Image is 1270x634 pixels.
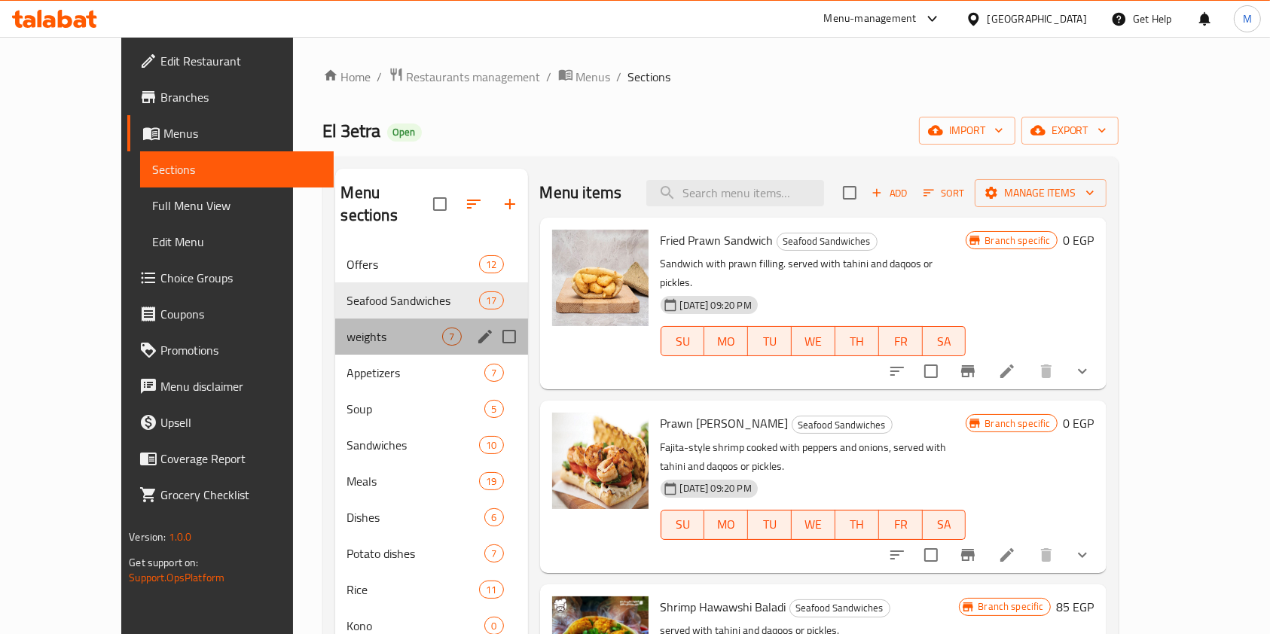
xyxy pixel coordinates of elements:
[978,233,1056,248] span: Branch specific
[885,331,917,352] span: FR
[950,353,986,389] button: Branch-specific-item
[485,402,502,416] span: 5
[387,123,422,142] div: Open
[152,160,322,178] span: Sections
[835,326,879,356] button: TH
[443,330,460,344] span: 7
[667,331,699,352] span: SU
[661,255,966,292] p: Sandwich with prawn filling. served with tahini and daqoos or pickles.
[547,68,552,86] li: /
[127,79,334,115] a: Branches
[169,527,192,547] span: 1.0.0
[347,328,443,346] span: weights
[792,510,835,540] button: WE
[929,514,960,535] span: SA
[919,117,1015,145] button: import
[127,477,334,513] a: Grocery Checklist
[335,319,528,355] div: weights7edit
[484,544,503,562] div: items
[1033,121,1107,140] span: export
[140,224,334,260] a: Edit Menu
[777,233,877,250] span: Seafood Sandwiches
[335,427,528,463] div: Sandwiches10
[1073,546,1091,564] svg: Show Choices
[480,438,502,453] span: 10
[1064,353,1101,389] button: show more
[552,413,649,509] img: Prawn Fajita Sandwich
[879,326,923,356] button: FR
[387,126,422,139] span: Open
[484,508,503,526] div: items
[1073,362,1091,380] svg: Show Choices
[335,246,528,282] div: Offers12
[798,514,829,535] span: WE
[484,364,503,382] div: items
[377,68,383,86] li: /
[480,474,502,489] span: 19
[540,181,622,204] h2: Menu items
[879,537,915,573] button: sort-choices
[879,353,915,389] button: sort-choices
[929,331,960,352] span: SA
[160,52,322,70] span: Edit Restaurant
[407,68,541,86] span: Restaurants management
[424,188,456,220] span: Select all sections
[824,10,917,28] div: Menu-management
[347,544,485,562] span: Potato dishes
[127,43,334,79] a: Edit Restaurant
[950,537,986,573] button: Branch-specific-item
[975,179,1107,207] button: Manage items
[480,294,502,308] span: 17
[931,121,1003,140] span: import
[160,450,322,468] span: Coverage Report
[661,229,774,251] span: Fried Prawn Sandwich
[661,510,705,540] button: SU
[923,184,965,202] span: Sort
[323,68,371,86] a: Home
[1021,117,1119,145] button: export
[160,377,322,395] span: Menu disclaimer
[323,67,1119,87] nav: breadcrumb
[841,331,873,352] span: TH
[442,328,461,346] div: items
[915,355,947,387] span: Select to update
[347,472,480,490] span: Meals
[710,331,742,352] span: MO
[834,177,865,209] span: Select section
[789,599,890,617] div: Seafood Sandwiches
[748,510,792,540] button: TU
[347,291,480,309] span: Seafood Sandwiches
[347,508,485,526] span: Dishes
[754,514,786,535] span: TU
[474,325,496,348] button: edit
[646,180,824,206] input: search
[335,535,528,572] div: Potato dishes7
[661,596,786,618] span: Shrimp Hawawshi Baladi
[987,184,1094,203] span: Manage items
[674,481,758,495] span: [DATE] 09:20 PM
[998,362,1016,380] a: Edit menu item
[127,332,334,368] a: Promotions
[127,368,334,404] a: Menu disclaimer
[127,115,334,151] a: Menus
[879,510,923,540] button: FR
[492,186,528,222] button: Add section
[704,510,748,540] button: MO
[347,364,485,382] span: Appetizers
[140,151,334,187] a: Sections
[710,514,742,535] span: MO
[1243,11,1252,27] span: M
[885,514,917,535] span: FR
[347,436,480,454] span: Sandwiches
[127,440,334,477] a: Coverage Report
[798,331,829,352] span: WE
[754,331,786,352] span: TU
[617,68,622,86] li: /
[163,124,322,142] span: Menus
[347,255,480,273] div: Offers
[1064,537,1101,573] button: show more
